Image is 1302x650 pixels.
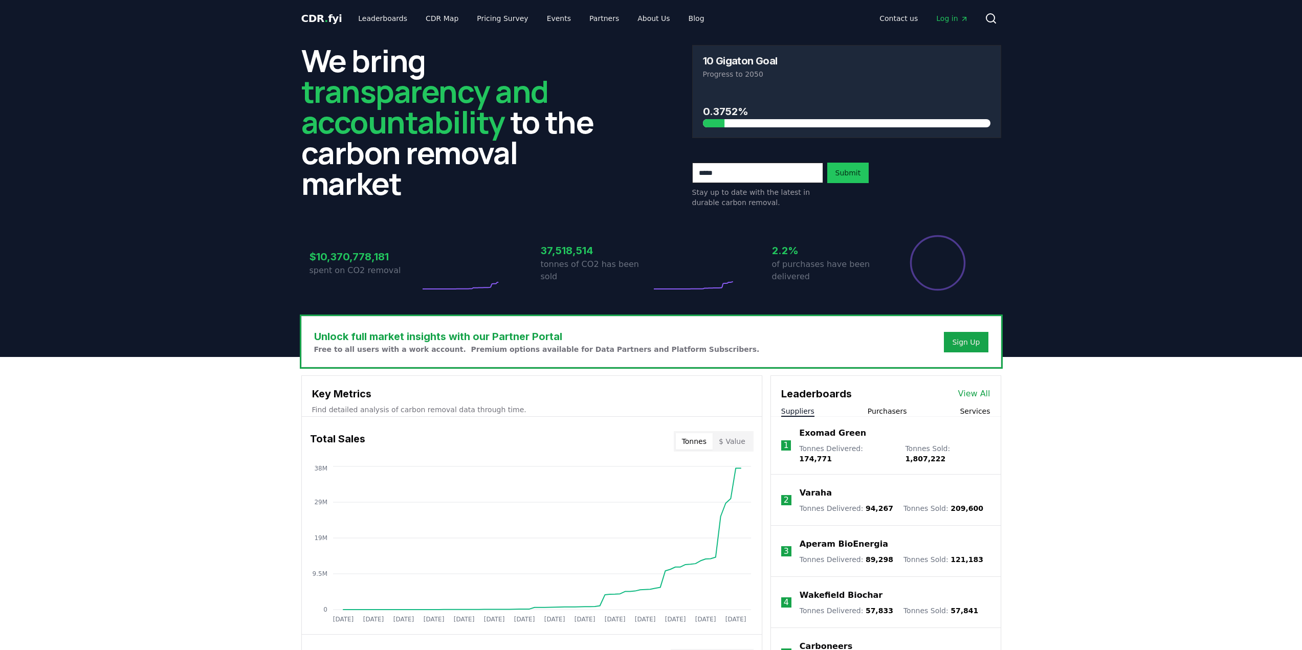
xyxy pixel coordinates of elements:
[312,570,327,577] tspan: 9.5M
[453,616,474,623] tspan: [DATE]
[350,9,415,28] a: Leaderboards
[314,465,327,472] tspan: 38M
[784,596,789,609] p: 4
[951,607,978,615] span: 57,841
[800,606,893,616] p: Tonnes Delivered :
[544,616,565,623] tspan: [DATE]
[866,607,893,615] span: 57,833
[333,616,354,623] tspan: [DATE]
[301,12,342,25] span: CDR fyi
[301,11,342,26] a: CDR.fyi
[781,406,814,416] button: Suppliers
[799,443,895,464] p: Tonnes Delivered :
[871,9,976,28] nav: Main
[903,503,983,513] p: Tonnes Sold :
[692,187,823,208] p: Stay up to date with the latest in durable carbon removal.
[866,504,893,512] span: 94,267
[903,606,978,616] p: Tonnes Sold :
[871,9,926,28] a: Contact us
[541,243,651,258] h3: 37,518,514
[799,427,866,439] a: Exomad Green
[574,616,595,623] tspan: [DATE]
[928,9,976,28] a: Log in
[393,616,414,623] tspan: [DATE]
[951,504,983,512] span: 209,600
[866,555,893,564] span: 89,298
[784,545,789,557] p: 3
[725,616,746,623] tspan: [DATE]
[905,455,945,463] span: 1,807,222
[772,243,882,258] h3: 2.2%
[581,9,627,28] a: Partners
[905,443,990,464] p: Tonnes Sold :
[314,499,327,506] tspan: 29M
[423,616,444,623] tspan: [DATE]
[800,487,832,499] a: Varaha
[301,70,548,143] span: transparency and accountability
[350,9,712,28] nav: Main
[301,45,610,198] h2: We bring to the carbon removal market
[703,69,990,79] p: Progress to 2050
[958,388,990,400] a: View All
[909,234,966,292] div: Percentage of sales delivered
[800,538,888,550] a: Aperam BioEnergia
[676,433,713,450] button: Tonnes
[363,616,384,623] tspan: [DATE]
[800,554,893,565] p: Tonnes Delivered :
[469,9,536,28] a: Pricing Survey
[799,455,832,463] span: 174,771
[680,9,713,28] a: Blog
[314,534,327,542] tspan: 19M
[784,494,789,506] p: 2
[783,439,788,452] p: 1
[314,344,760,354] p: Free to all users with a work account. Premium options available for Data Partners and Platform S...
[800,503,893,513] p: Tonnes Delivered :
[936,13,968,24] span: Log in
[323,606,327,613] tspan: 0
[713,433,752,450] button: $ Value
[903,554,983,565] p: Tonnes Sold :
[324,12,328,25] span: .
[772,258,882,283] p: of purchases have been delivered
[314,329,760,344] h3: Unlock full market insights with our Partner Portal
[312,386,752,401] h3: Key Metrics
[952,337,980,347] a: Sign Up
[951,555,983,564] span: 121,183
[800,589,882,601] a: Wakefield Biochar
[634,616,655,623] tspan: [DATE]
[541,258,651,283] p: tonnes of CO2 has been sold
[868,406,907,416] button: Purchasers
[827,163,869,183] button: Submit
[960,406,990,416] button: Services
[604,616,625,623] tspan: [DATE]
[665,616,686,623] tspan: [DATE]
[703,56,778,66] h3: 10 Gigaton Goal
[539,9,579,28] a: Events
[629,9,678,28] a: About Us
[483,616,504,623] tspan: [DATE]
[514,616,535,623] tspan: [DATE]
[310,431,365,452] h3: Total Sales
[781,386,852,401] h3: Leaderboards
[944,332,988,352] button: Sign Up
[310,264,420,277] p: spent on CO2 removal
[703,104,990,119] h3: 0.3752%
[695,616,716,623] tspan: [DATE]
[417,9,467,28] a: CDR Map
[312,405,752,415] p: Find detailed analysis of carbon removal data through time.
[310,249,420,264] h3: $10,370,778,181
